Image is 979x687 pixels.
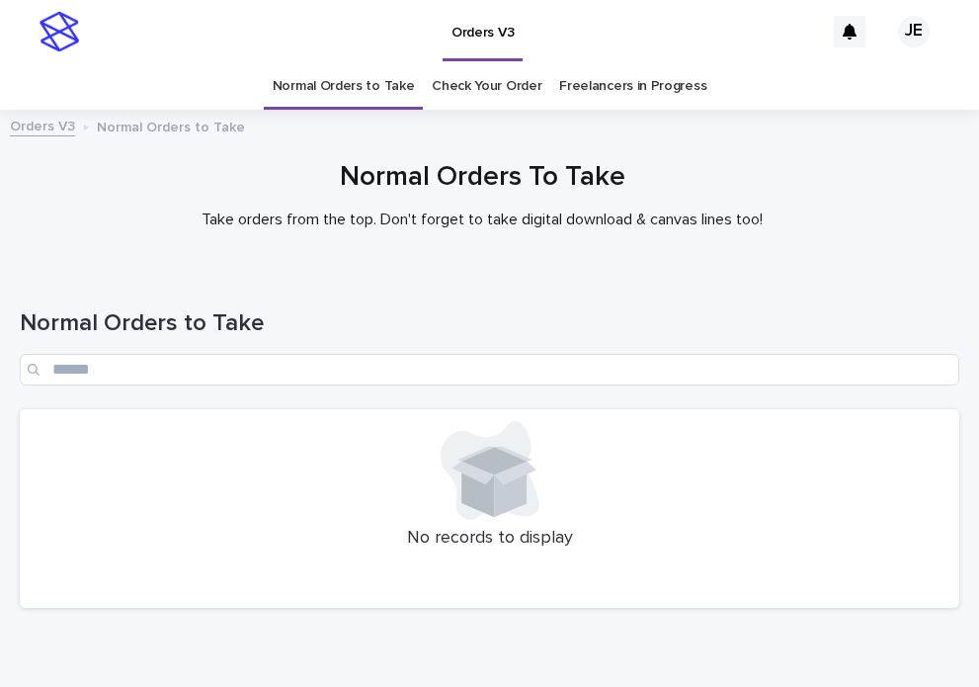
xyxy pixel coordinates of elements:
[898,16,930,47] div: JE
[32,528,947,550] p: No records to display
[20,354,959,386] input: Search
[559,63,706,110] a: Freelancers in Progress
[20,161,944,195] h1: Normal Orders To Take
[432,63,541,110] a: Check Your Order
[20,309,959,338] h1: Normal Orders to Take
[273,63,415,110] a: Normal Orders to Take
[10,114,75,136] a: Orders V3
[40,12,79,51] img: stacker-logo-s-only.png
[87,211,877,229] p: Take orders from the top. Don't forget to take digital download & canvas lines too!
[97,115,245,136] p: Normal Orders to Take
